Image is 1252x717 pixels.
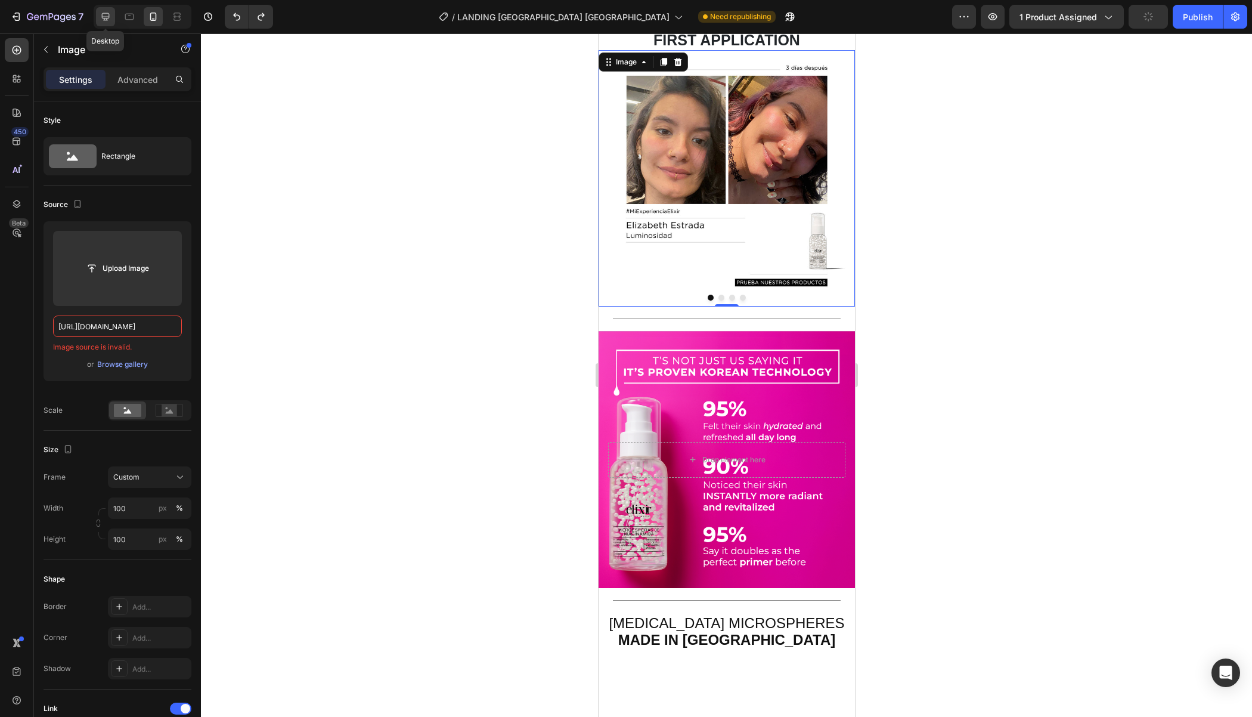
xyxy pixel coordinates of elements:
[9,218,29,228] div: Beta
[53,316,182,337] input: https://example.com/image.jpg
[44,405,63,416] div: Scale
[710,11,771,22] span: Need republishing
[132,602,188,613] div: Add...
[1173,5,1223,29] button: Publish
[76,258,159,279] button: Upload Image
[132,633,188,644] div: Add...
[457,11,670,23] span: LANDING [GEOGRAPHIC_DATA] [GEOGRAPHIC_DATA]
[159,503,167,514] div: px
[172,501,187,515] button: px
[44,442,75,458] div: Size
[1019,11,1097,23] span: 1 product assigned
[156,501,170,515] button: %
[599,33,855,717] iframe: Design area
[113,472,140,483] span: Custom
[159,534,167,545] div: px
[44,574,65,585] div: Shape
[44,601,67,612] div: Border
[117,73,158,86] p: Advanced
[97,359,148,370] div: Browse gallery
[97,358,148,370] button: Browse gallery
[44,197,85,213] div: Source
[87,357,94,372] span: or
[101,143,174,170] div: Rectangle
[225,5,273,29] div: Undo/Redo
[1211,659,1240,687] div: Open Intercom Messenger
[44,703,58,714] div: Link
[108,529,191,550] input: px%
[176,503,183,514] div: %
[44,503,63,514] label: Width
[59,73,92,86] p: Settings
[172,532,187,546] button: px
[58,42,159,57] p: Image
[108,497,191,519] input: px%
[176,534,183,545] div: %
[5,5,89,29] button: 7
[156,532,170,546] button: %
[1183,11,1213,23] div: Publish
[1009,5,1124,29] button: 1 product assigned
[452,11,455,23] span: /
[44,632,67,643] div: Corner
[11,127,29,137] div: 450
[44,115,61,126] div: Style
[44,534,66,545] label: Height
[108,466,191,488] button: Custom
[132,664,188,675] div: Add...
[44,663,71,674] div: Shadow
[44,472,66,483] label: Frame
[53,342,132,353] span: Image source is invalid.
[78,10,83,24] p: 7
